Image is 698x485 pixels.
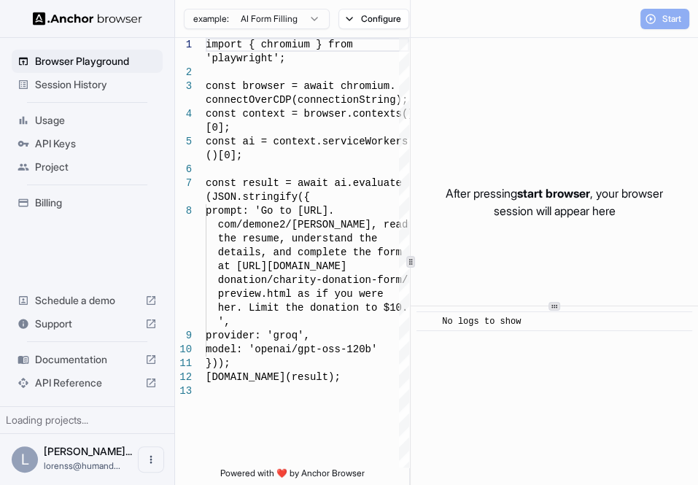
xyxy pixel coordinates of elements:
div: Support [12,312,163,335]
img: Anchor Logo [33,12,142,26]
span: const browser = await chromium. [206,80,395,92]
div: Usage [12,109,163,132]
span: Powered with ❤️ by Anchor Browser [220,467,365,485]
span: Lorenss Martinsons [44,445,132,457]
span: at [URL][DOMAIN_NAME] [218,260,346,272]
div: 11 [175,357,192,370]
span: API Reference [35,376,139,390]
span: })); [206,357,230,369]
span: (JSON.stringify({ [206,191,310,203]
div: 7 [175,176,192,190]
div: L [12,446,38,473]
div: Project [12,155,163,179]
span: start browser [517,186,590,201]
div: Session History [12,73,163,96]
div: API Keys [12,132,163,155]
span: [0]; [206,122,230,133]
span: const ai = context.serviceWorkers [206,136,408,147]
div: 5 [175,135,192,149]
div: API Reference [12,371,163,395]
span: Schedule a demo [35,293,139,308]
div: Browser Playground [12,50,163,73]
span: 'playwright'; [206,53,285,64]
span: Project [35,160,157,174]
span: com/demone2/[PERSON_NAME], read [218,219,408,230]
span: Browser Playground [35,54,157,69]
span: details, and complete the form [218,247,402,258]
span: provider: 'groq', [206,330,310,341]
span: const result = await ai.evaluate [206,177,402,189]
span: API Keys [35,136,157,151]
span: example: [193,13,229,25]
span: lorenss@humandata.dev [44,460,120,471]
span: preview.html as if you were [218,288,384,300]
div: Documentation [12,348,163,371]
span: her. Limit the donation to $10. [218,302,408,314]
span: Session History [35,77,157,92]
span: ', [218,316,230,327]
span: donation/charity-donation-form/ [218,274,408,286]
div: 13 [175,384,192,398]
span: const context = browser.contexts() [206,108,414,120]
span: ()[0]; [206,150,242,161]
span: prompt: 'Go to [URL]. [206,205,334,217]
span: [DOMAIN_NAME](result); [206,371,341,383]
div: 10 [175,343,192,357]
span: connectOverCDP(connectionString); [206,94,408,106]
span: Documentation [35,352,139,367]
div: 3 [175,79,192,93]
span: model: 'openai/gpt-oss-120b' [206,344,377,355]
div: 12 [175,370,192,384]
button: Configure [338,9,409,29]
span: Billing [35,195,157,210]
span: ​ [424,314,431,329]
span: the resume, understand the [218,233,377,244]
span: Support [35,317,139,331]
div: 9 [175,329,192,343]
div: Billing [12,191,163,214]
span: No logs to show [442,317,521,327]
span: Usage [35,113,157,128]
div: 1 [175,38,192,52]
div: 6 [175,163,192,176]
p: After pressing , your browser session will appear here [446,185,663,220]
div: 4 [175,107,192,121]
div: Schedule a demo [12,289,163,312]
div: 2 [175,66,192,79]
div: Loading projects... [6,413,168,427]
span: import { chromium } from [206,39,353,50]
button: Open menu [138,446,164,473]
div: 8 [175,204,192,218]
